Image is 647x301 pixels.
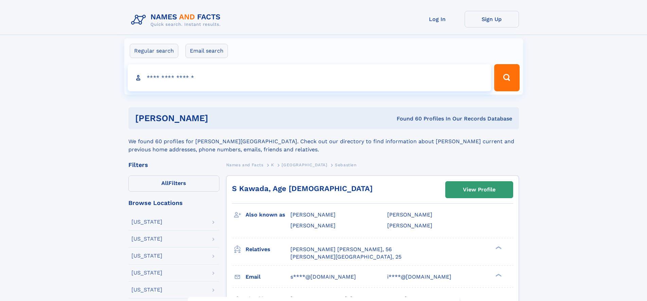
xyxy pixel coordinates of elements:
[271,163,274,167] span: K
[282,163,327,167] span: [GEOGRAPHIC_DATA]
[494,245,502,250] div: ❯
[130,44,178,58] label: Regular search
[128,129,519,154] div: We found 60 profiles for [PERSON_NAME][GEOGRAPHIC_DATA]. Check out our directory to find informat...
[161,180,168,186] span: All
[185,44,228,58] label: Email search
[131,253,162,259] div: [US_STATE]
[131,236,162,242] div: [US_STATE]
[290,246,392,253] a: [PERSON_NAME] [PERSON_NAME], 56
[131,270,162,276] div: [US_STATE]
[410,11,465,27] a: Log In
[246,244,290,255] h3: Relatives
[131,219,162,225] div: [US_STATE]
[282,161,327,169] a: [GEOGRAPHIC_DATA]
[465,11,519,27] a: Sign Up
[135,114,303,123] h1: [PERSON_NAME]
[446,182,513,198] a: View Profile
[131,287,162,293] div: [US_STATE]
[387,211,432,218] span: [PERSON_NAME]
[494,64,519,91] button: Search Button
[387,222,432,229] span: [PERSON_NAME]
[290,222,336,229] span: [PERSON_NAME]
[290,211,336,218] span: [PERSON_NAME]
[128,162,219,168] div: Filters
[290,253,401,261] a: [PERSON_NAME][GEOGRAPHIC_DATA], 25
[128,64,491,91] input: search input
[246,271,290,283] h3: Email
[226,161,264,169] a: Names and Facts
[494,273,502,277] div: ❯
[335,163,356,167] span: Sebastien
[128,11,226,29] img: Logo Names and Facts
[463,182,496,197] div: View Profile
[302,115,512,123] div: Found 60 Profiles In Our Records Database
[232,184,373,193] a: S Kawada, Age [DEMOGRAPHIC_DATA]
[128,200,219,206] div: Browse Locations
[246,209,290,221] h3: Also known as
[128,175,219,192] label: Filters
[271,161,274,169] a: K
